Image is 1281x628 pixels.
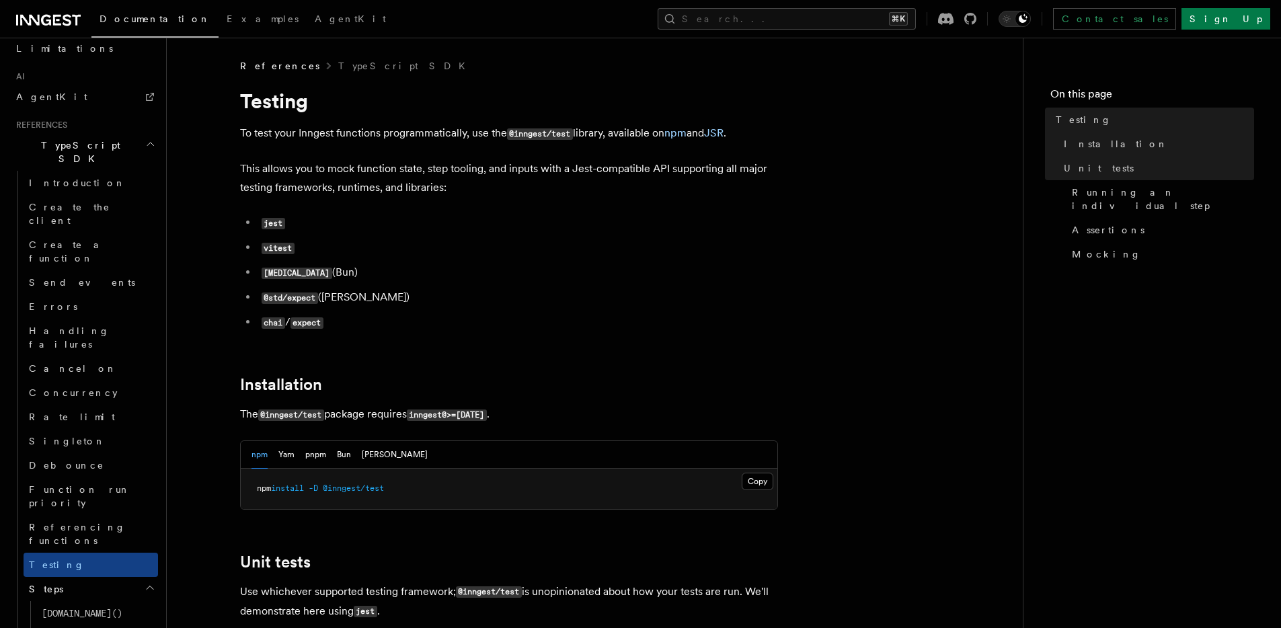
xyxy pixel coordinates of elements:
a: Singleton [24,429,158,453]
button: Toggle dark mode [999,11,1031,27]
span: References [11,120,67,130]
a: Unit tests [1058,156,1254,180]
button: npm [251,441,268,469]
span: AgentKit [315,13,386,24]
code: [MEDICAL_DATA] [262,268,332,279]
span: Debounce [29,460,104,471]
a: Send events [24,270,158,295]
span: Cancel on [29,363,117,374]
a: Examples [219,4,307,36]
a: Handling failures [24,319,158,356]
a: Unit tests [240,553,311,572]
kbd: ⌘K [889,12,908,26]
span: -D [309,483,318,493]
button: Search...⌘K [658,8,916,30]
code: jest [354,606,377,617]
a: Errors [24,295,158,319]
code: chai [262,317,285,329]
a: Contact sales [1053,8,1176,30]
span: Unit tests [1064,161,1134,175]
li: (Bun) [258,263,778,282]
a: TypeScript SDK [338,59,473,73]
span: Examples [227,13,299,24]
code: inngest@>=[DATE] [407,409,487,421]
a: Concurrency [24,381,158,405]
a: npm [664,126,687,139]
span: AI [11,71,25,82]
span: Introduction [29,178,126,188]
button: pnpm [305,441,326,469]
code: jest [262,218,285,229]
a: AgentKit [307,4,394,36]
span: Create the client [29,202,110,226]
a: AgentKit [11,85,158,109]
span: Concurrency [29,387,118,398]
span: Create a function [29,239,109,264]
p: To test your Inngest functions programmatically, use the library, available on and . [240,124,778,143]
span: Steps [24,582,63,596]
h1: Testing [240,89,778,113]
li: ([PERSON_NAME]) [258,288,778,307]
code: @std/expect [262,292,318,304]
span: Send events [29,277,135,288]
a: Documentation [91,4,219,38]
a: Installation [240,375,322,394]
span: Rate limit [29,411,115,422]
a: Testing [24,553,158,577]
span: install [271,483,304,493]
span: Mocking [1072,247,1141,261]
code: @inngest/test [258,409,324,421]
span: Testing [1056,113,1112,126]
a: Rate limit [24,405,158,429]
span: @inngest/test [323,483,384,493]
a: [DOMAIN_NAME]() [36,601,158,625]
code: expect [290,317,323,329]
button: TypeScript SDK [11,133,158,171]
a: Running an individual step [1066,180,1254,218]
button: [PERSON_NAME] [362,441,428,469]
a: Installation [1058,132,1254,156]
button: Yarn [278,441,295,469]
code: @inngest/test [507,128,573,140]
span: Handling failures [29,325,110,350]
code: vitest [262,243,295,254]
span: Testing [29,559,85,570]
h4: On this page [1050,86,1254,108]
p: This allows you to mock function state, step tooling, and inputs with a Jest-compatible API suppo... [240,159,778,197]
a: JSR [704,126,724,139]
li: / [258,313,778,332]
span: AgentKit [16,91,87,102]
span: TypeScript SDK [11,139,145,165]
a: Assertions [1066,218,1254,242]
a: Function run priority [24,477,158,515]
a: Sign Up [1181,8,1270,30]
a: Debounce [24,453,158,477]
a: Cancel on [24,356,158,381]
span: Installation [1064,137,1168,151]
span: [DOMAIN_NAME]() [42,608,122,619]
span: Function run priority [29,484,130,508]
span: Errors [29,301,77,312]
span: npm [257,483,271,493]
a: Create the client [24,195,158,233]
span: Referencing functions [29,522,126,546]
code: @inngest/test [456,586,522,598]
a: Mocking [1066,242,1254,266]
span: Singleton [29,436,106,446]
span: References [240,59,319,73]
span: Documentation [100,13,210,24]
a: Limitations [11,36,158,61]
a: Testing [1050,108,1254,132]
a: Referencing functions [24,515,158,553]
p: The package requires . [240,405,778,424]
button: Copy [742,473,773,490]
a: Create a function [24,233,158,270]
a: Introduction [24,171,158,195]
button: Bun [337,441,351,469]
span: Limitations [16,43,113,54]
span: Running an individual step [1072,186,1254,212]
p: Use whichever supported testing framework; is unopinionated about how your tests are run. We'll d... [240,582,778,621]
button: Steps [24,577,158,601]
span: Assertions [1072,223,1144,237]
